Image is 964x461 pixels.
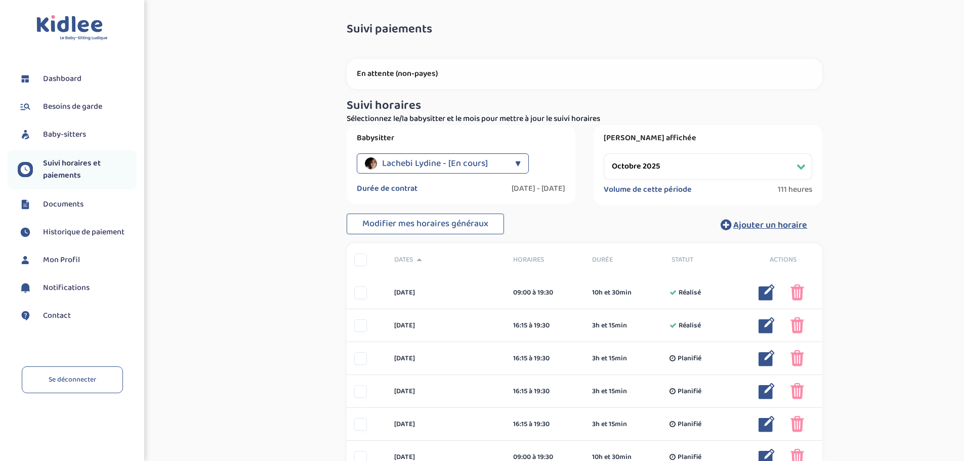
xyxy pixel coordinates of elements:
[759,284,775,301] img: modifier_bleu.png
[43,226,124,238] span: Historique de paiement
[347,23,432,36] span: Suivi paiements
[18,99,137,114] a: Besoins de garde
[18,253,137,268] a: Mon Profil
[743,255,823,265] div: Actions
[759,350,775,366] img: modifier_bleu.png
[759,317,775,333] img: modifier_bleu.png
[512,184,565,194] label: [DATE] - [DATE]
[678,353,701,364] span: Planifié
[592,287,632,298] span: 10h et 30min
[679,320,701,331] span: Réalisé
[592,320,627,331] span: 3h et 15min
[18,99,33,114] img: besoin.svg
[592,353,627,364] span: 3h et 15min
[584,255,664,265] div: Durée
[387,386,506,397] div: [DATE]
[362,217,488,231] span: Modifier mes horaires généraux
[18,127,33,142] img: babysitters.svg
[347,214,504,235] button: Modifier mes horaires généraux
[513,287,577,298] div: 09:00 à 19:30
[679,287,701,298] span: Réalisé
[18,197,33,212] img: documents.svg
[18,127,137,142] a: Baby-sitters
[790,383,804,399] img: poubelle_rose.png
[36,15,108,41] img: logo.svg
[18,253,33,268] img: profil.svg
[43,254,80,266] span: Mon Profil
[18,71,137,87] a: Dashboard
[790,317,804,333] img: poubelle_rose.png
[43,310,71,322] span: Contact
[22,366,123,393] a: Se déconnecter
[592,386,627,397] span: 3h et 15min
[365,157,377,170] img: avatar_lachebi-lydine_2023_06_05_17_50_47.png
[513,255,577,265] span: Horaires
[678,386,701,397] span: Planifié
[604,185,692,195] label: Volume de cette période
[678,419,701,430] span: Planifié
[18,280,137,296] a: Notifications
[357,69,812,79] p: En attente (non-payes)
[18,162,33,177] img: suivihoraire.svg
[513,353,577,364] div: 16:15 à 19:30
[18,157,137,182] a: Suivi horaires et paiements
[43,129,86,141] span: Baby-sitters
[604,133,812,143] label: [PERSON_NAME] affichée
[43,157,137,182] span: Suivi horaires et paiements
[759,416,775,432] img: modifier_bleu.png
[43,282,90,294] span: Notifications
[347,113,822,125] p: Sélectionnez le/la babysitter et le mois pour mettre à jour le suivi horaires
[18,197,137,212] a: Documents
[347,99,822,112] h3: Suivi horaires
[513,320,577,331] div: 16:15 à 19:30
[387,353,506,364] div: [DATE]
[790,416,804,432] img: poubelle_rose.png
[733,218,807,232] span: Ajouter un horaire
[515,153,521,174] div: ▼
[18,308,137,323] a: Contact
[513,419,577,430] div: 16:15 à 19:30
[387,419,506,430] div: [DATE]
[387,255,506,265] div: Dates
[790,284,804,301] img: poubelle_rose.png
[382,153,488,174] span: Lachebi Lydine - [En cours]
[18,225,33,240] img: suivihoraire.svg
[664,255,743,265] div: Statut
[357,133,565,143] label: Babysitter
[43,101,102,113] span: Besoins de garde
[592,419,627,430] span: 3h et 15min
[43,73,81,85] span: Dashboard
[778,185,812,195] span: 111 heures
[759,383,775,399] img: modifier_bleu.png
[43,198,83,211] span: Documents
[18,308,33,323] img: contact.svg
[18,280,33,296] img: notification.svg
[357,184,417,194] label: Durée de contrat
[705,214,822,236] button: Ajouter un horaire
[387,287,506,298] div: [DATE]
[513,386,577,397] div: 16:15 à 19:30
[18,71,33,87] img: dashboard.svg
[18,225,137,240] a: Historique de paiement
[387,320,506,331] div: [DATE]
[790,350,804,366] img: poubelle_rose.png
